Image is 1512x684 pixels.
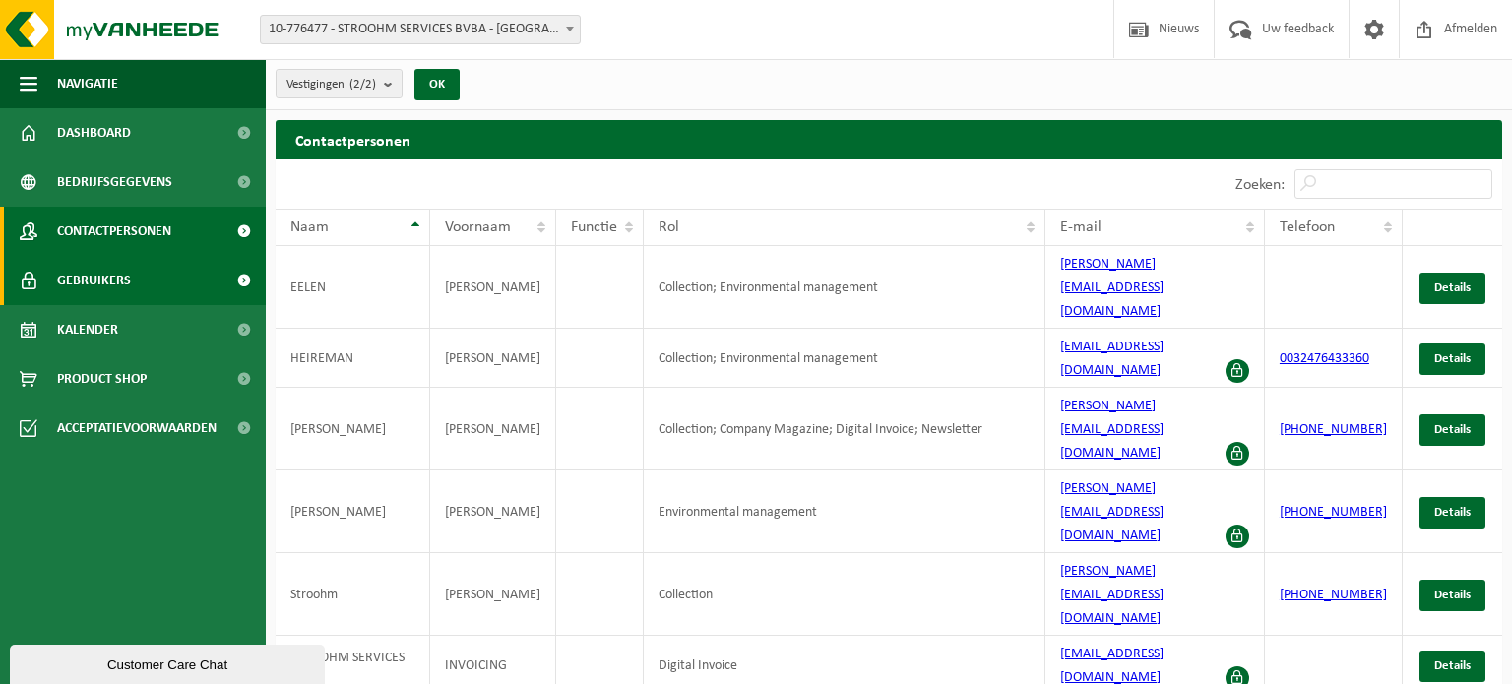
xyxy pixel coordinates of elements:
[276,329,430,388] td: HEIREMAN
[57,305,118,354] span: Kalender
[57,157,172,207] span: Bedrijfsgegevens
[276,69,403,98] button: Vestigingen(2/2)
[1434,352,1471,365] span: Details
[57,404,217,453] span: Acceptatievoorwaarden
[1434,423,1471,436] span: Details
[1280,219,1335,235] span: Telefoon
[286,70,376,99] span: Vestigingen
[260,15,581,44] span: 10-776477 - STROOHM SERVICES BVBA - SCHELLE
[1060,257,1164,319] a: [PERSON_NAME][EMAIL_ADDRESS][DOMAIN_NAME]
[430,470,556,553] td: [PERSON_NAME]
[276,388,430,470] td: [PERSON_NAME]
[349,78,376,91] count: (2/2)
[644,470,1046,553] td: Environmental management
[1280,505,1387,520] a: [PHONE_NUMBER]
[1060,564,1164,626] a: [PERSON_NAME][EMAIL_ADDRESS][DOMAIN_NAME]
[10,641,329,684] iframe: chat widget
[644,553,1046,636] td: Collection
[57,256,131,305] span: Gebruikers
[261,16,580,43] span: 10-776477 - STROOHM SERVICES BVBA - SCHELLE
[1434,659,1471,672] span: Details
[1280,588,1387,602] a: [PHONE_NUMBER]
[290,219,329,235] span: Naam
[430,329,556,388] td: [PERSON_NAME]
[1434,281,1471,294] span: Details
[57,207,171,256] span: Contactpersonen
[57,108,131,157] span: Dashboard
[1235,177,1285,193] label: Zoeken:
[1419,414,1485,446] a: Details
[57,59,118,108] span: Navigatie
[1280,351,1369,366] a: 0032476433360
[276,553,430,636] td: Stroohm
[57,354,147,404] span: Product Shop
[276,470,430,553] td: [PERSON_NAME]
[1419,497,1485,529] a: Details
[1434,506,1471,519] span: Details
[644,388,1046,470] td: Collection; Company Magazine; Digital Invoice; Newsletter
[276,120,1502,158] h2: Contactpersonen
[1434,589,1471,601] span: Details
[659,219,679,235] span: Rol
[1060,481,1164,543] a: [PERSON_NAME][EMAIL_ADDRESS][DOMAIN_NAME]
[1060,399,1164,461] a: [PERSON_NAME][EMAIL_ADDRESS][DOMAIN_NAME]
[644,246,1046,329] td: Collection; Environmental management
[1280,422,1387,437] a: [PHONE_NUMBER]
[1060,219,1102,235] span: E-mail
[430,553,556,636] td: [PERSON_NAME]
[1419,580,1485,611] a: Details
[1060,340,1164,378] a: [EMAIL_ADDRESS][DOMAIN_NAME]
[571,219,617,235] span: Functie
[414,69,460,100] button: OK
[276,246,430,329] td: EELEN
[644,329,1046,388] td: Collection; Environmental management
[1419,273,1485,304] a: Details
[1419,651,1485,682] a: Details
[445,219,511,235] span: Voornaam
[1419,343,1485,375] a: Details
[430,388,556,470] td: [PERSON_NAME]
[430,246,556,329] td: [PERSON_NAME]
